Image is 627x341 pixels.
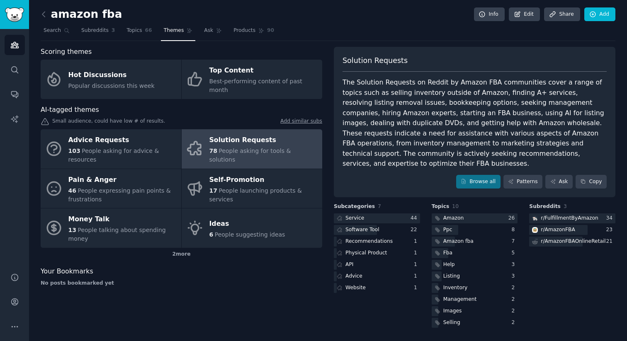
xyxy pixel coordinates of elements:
div: 34 [606,215,615,222]
span: People asking for tools & solutions [209,148,291,163]
a: Share [544,7,580,22]
a: Ask [545,175,573,189]
div: 23 [606,226,615,234]
div: Images [443,307,462,315]
span: 78 [209,148,217,154]
div: Help [443,261,455,268]
div: 44 [411,215,420,222]
a: Ppc8 [432,225,518,235]
span: 90 [267,27,274,34]
div: 2 [512,284,518,292]
a: Ask [201,24,225,41]
div: Software Tool [345,226,379,234]
span: Topics [126,27,142,34]
div: r/ AmazonFBAOnlineRetail [541,238,605,245]
span: 10 [452,203,459,209]
span: 6 [209,231,214,238]
a: Physical Product1 [334,248,420,259]
div: 1 [414,238,420,245]
a: Amazon26 [432,213,518,224]
span: 7 [378,203,381,209]
span: People asking for advice & resources [68,148,159,163]
a: Selling2 [432,318,518,328]
a: Add [584,7,615,22]
div: Top Content [209,64,318,77]
span: People launching products & services [209,187,302,203]
a: AmazonFBAr/AmazonFBA23 [529,225,615,235]
div: Management [443,296,477,303]
div: Amazon [443,215,464,222]
a: Subreddits3 [78,24,118,41]
img: AmazonFBA [532,227,538,233]
span: Topics [432,203,450,210]
span: People expressing pain points & frustrations [68,187,171,203]
a: Pain & Anger46People expressing pain points & frustrations [41,169,181,208]
div: Ppc [443,226,452,234]
a: Software Tool22 [334,225,420,235]
a: Images2 [432,306,518,317]
span: Search [44,27,61,34]
span: Themes [164,27,184,34]
a: Self-Promotion17People launching products & services [182,169,322,208]
span: 66 [145,27,152,34]
div: 26 [508,215,518,222]
div: Self-Promotion [209,173,318,186]
div: Website [345,284,366,292]
div: 7 [512,238,518,245]
a: Help3 [432,260,518,270]
div: Small audience, could have low # of results. [41,118,322,126]
div: 2 [512,296,518,303]
div: 21 [606,238,615,245]
span: Subcategories [334,203,375,210]
div: 1 [414,261,420,268]
div: Pain & Anger [68,173,177,186]
a: Solution Requests78People asking for tools & solutions [182,129,322,169]
a: Amazon fba7 [432,237,518,247]
a: Money Talk13People talking about spending money [41,208,181,248]
span: 103 [68,148,80,154]
a: Advice Requests103People asking for advice & resources [41,129,181,169]
a: Service44 [334,213,420,224]
span: Ask [204,27,213,34]
span: AI-tagged themes [41,105,99,115]
div: Physical Product [345,249,387,257]
div: API [345,261,353,268]
div: 2 more [41,248,322,261]
span: Best-performing content of past month [209,78,302,93]
span: Solution Requests [343,56,408,66]
span: Your Bookmarks [41,266,93,277]
a: Browse all [456,175,501,189]
span: Popular discussions this week [68,82,155,89]
div: Recommendations [345,238,393,245]
div: Advice [345,273,362,280]
div: 8 [512,226,518,234]
div: 3 [512,261,518,268]
div: 3 [512,273,518,280]
a: Search [41,24,73,41]
div: 1 [414,273,420,280]
div: Money Talk [68,213,177,226]
a: Fba5 [432,248,518,259]
a: Website1 [334,283,420,293]
img: GummySearch logo [5,7,24,22]
span: 17 [209,187,217,194]
a: Add similar subs [280,118,322,126]
div: Service [345,215,364,222]
img: FulfillmentByAmazon [532,215,538,221]
div: The Solution Requests on Reddit by Amazon FBA communities cover a range of topics such as selling... [343,77,607,169]
div: Solution Requests [209,134,318,147]
span: People suggesting ideas [215,231,285,238]
a: Top ContentBest-performing content of past month [182,60,322,99]
div: Hot Discussions [68,68,155,82]
a: API1 [334,260,420,270]
div: Fba [443,249,452,257]
div: r/ FulfillmentByAmazon [541,215,598,222]
div: 2 [512,319,518,326]
a: Listing3 [432,271,518,282]
span: 3 [112,27,115,34]
span: Scoring themes [41,47,92,57]
div: Amazon fba [443,238,474,245]
a: Ideas6People suggesting ideas [182,208,322,248]
a: Hot DiscussionsPopular discussions this week [41,60,181,99]
a: FulfillmentByAmazonr/FulfillmentByAmazon34 [529,213,615,224]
